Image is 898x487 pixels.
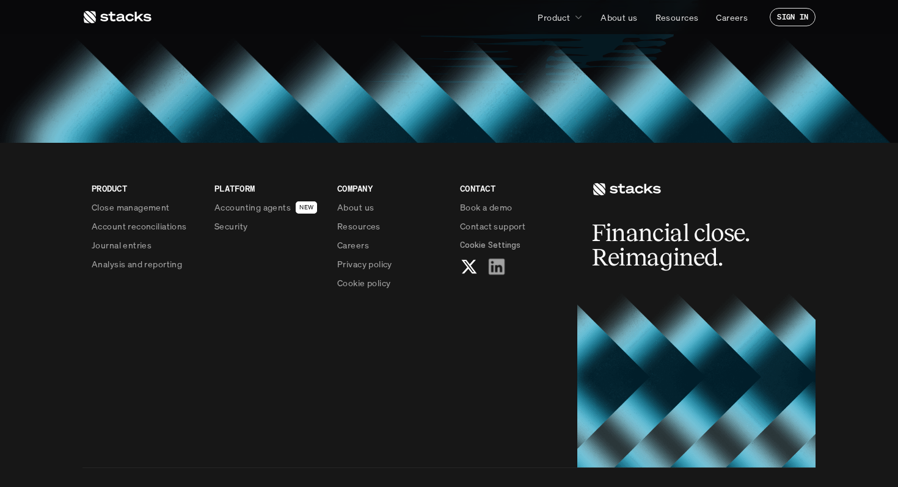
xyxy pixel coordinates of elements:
p: Analysis and reporting [92,258,182,270]
button: Cookie Trigger [460,239,520,251]
p: Book a demo [460,201,513,214]
p: Resources [655,11,699,24]
a: Journal entries [92,239,200,251]
h2: NEW [299,204,313,211]
p: About us [337,201,374,214]
a: Cookie policy [337,276,445,289]
p: Careers [337,239,369,251]
a: Close management [92,201,200,214]
a: Resources [337,220,445,233]
p: Product [538,11,570,24]
p: Resources [337,220,381,233]
p: PLATFORM [214,182,323,195]
p: Contact support [460,220,525,233]
p: COMPANY [337,182,445,195]
a: Book a demo [460,201,568,214]
h2: Financial close. Reimagined. [592,221,775,270]
p: Journal entries [92,239,151,251]
p: Security [214,220,247,233]
span: Cookie Settings [460,239,520,251]
a: About us [337,201,445,214]
p: PRODUCT [92,182,200,195]
a: Contact support [460,220,568,233]
a: Careers [337,239,445,251]
p: Accounting agents [214,201,291,214]
p: SIGN IN [777,13,808,21]
a: SIGN IN [770,8,816,26]
a: Accounting agentsNEW [214,201,323,214]
p: Account reconciliations [92,220,187,233]
a: Privacy policy [337,258,445,270]
p: Careers [716,11,748,24]
a: About us [593,6,644,28]
p: CONTACT [460,182,568,195]
a: Account reconciliations [92,220,200,233]
p: Privacy policy [337,258,392,270]
a: Resources [648,6,706,28]
p: About us [600,11,637,24]
a: Security [214,220,323,233]
a: Careers [709,6,755,28]
p: Close management [92,201,170,214]
p: Cookie policy [337,276,390,289]
a: Analysis and reporting [92,258,200,270]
